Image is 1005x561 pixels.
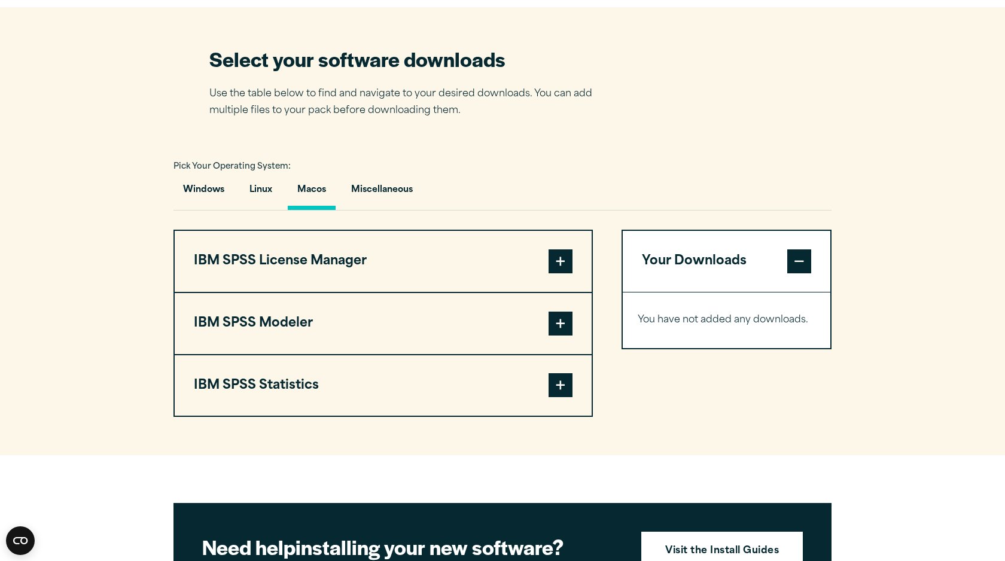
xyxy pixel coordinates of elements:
button: Miscellaneous [342,176,422,210]
button: IBM SPSS Modeler [175,293,592,354]
button: IBM SPSS Statistics [175,355,592,416]
button: Open CMP widget [6,526,35,555]
h2: Select your software downloads [209,45,610,72]
p: You have not added any downloads. [638,312,815,329]
strong: Visit the Install Guides [665,544,779,559]
button: Linux [240,176,282,210]
p: Use the table below to find and navigate to your desired downloads. You can add multiple files to... [209,86,610,120]
span: Pick Your Operating System: [173,163,291,170]
strong: Need help [202,532,296,561]
div: Your Downloads [623,292,830,348]
button: Macos [288,176,336,210]
h2: installing your new software? [202,533,621,560]
button: Your Downloads [623,231,830,292]
button: IBM SPSS License Manager [175,231,592,292]
button: Windows [173,176,234,210]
